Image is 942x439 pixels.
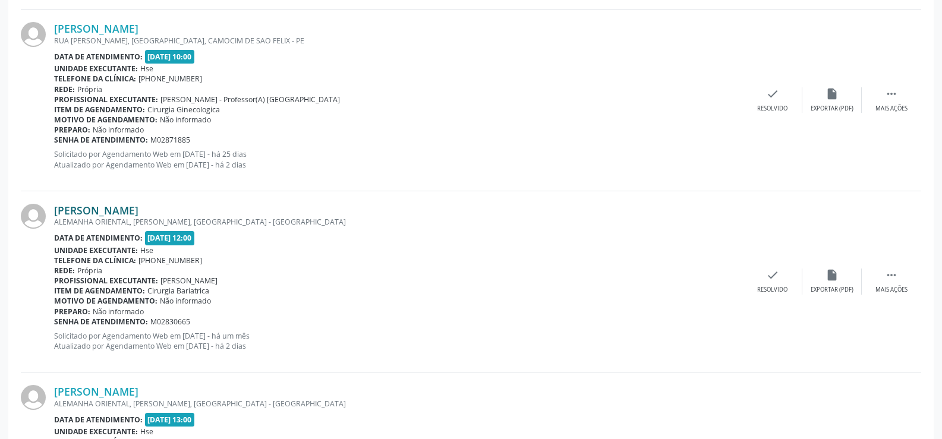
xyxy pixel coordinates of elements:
[93,307,144,317] span: Não informado
[54,52,143,62] b: Data de atendimento:
[54,217,743,227] div: ALEMANHA ORIENTAL, [PERSON_NAME], [GEOGRAPHIC_DATA] - [GEOGRAPHIC_DATA]
[93,125,144,135] span: Não informado
[21,204,46,229] img: img
[77,266,102,276] span: Própria
[766,269,779,282] i: check
[54,286,145,296] b: Item de agendamento:
[160,276,218,286] span: [PERSON_NAME]
[54,36,743,46] div: RUA [PERSON_NAME], [GEOGRAPHIC_DATA], CAMOCIM DE SAO FELIX - PE
[54,276,158,286] b: Profissional executante:
[160,115,211,125] span: Não informado
[54,399,743,409] div: ALEMANHA ORIENTAL, [PERSON_NAME], [GEOGRAPHIC_DATA] - [GEOGRAPHIC_DATA]
[766,87,779,100] i: check
[54,307,90,317] b: Preparo:
[885,269,898,282] i: 
[150,317,190,327] span: M02830665
[54,245,138,255] b: Unidade executante:
[21,385,46,410] img: img
[54,204,138,217] a: [PERSON_NAME]
[54,115,157,125] b: Motivo de agendamento:
[54,331,743,351] p: Solicitado por Agendamento Web em [DATE] - há um mês Atualizado por Agendamento Web em [DATE] - h...
[875,105,908,113] div: Mais ações
[145,231,195,245] span: [DATE] 12:00
[138,255,202,266] span: [PHONE_NUMBER]
[138,74,202,84] span: [PHONE_NUMBER]
[54,415,143,425] b: Data de atendimento:
[757,105,787,113] div: Resolvido
[811,286,853,294] div: Exportar (PDF)
[54,135,148,145] b: Senha de atendimento:
[875,286,908,294] div: Mais ações
[150,135,190,145] span: M02871885
[147,286,209,296] span: Cirurgia Bariatrica
[160,296,211,306] span: Não informado
[54,94,158,105] b: Profissional executante:
[54,84,75,94] b: Rede:
[140,64,153,74] span: Hse
[54,125,90,135] b: Preparo:
[147,105,220,115] span: Cirurgia Ginecologica
[826,87,839,100] i: insert_drive_file
[54,149,743,169] p: Solicitado por Agendamento Web em [DATE] - há 25 dias Atualizado por Agendamento Web em [DATE] - ...
[826,269,839,282] i: insert_drive_file
[77,84,102,94] span: Própria
[54,233,143,243] b: Data de atendimento:
[54,427,138,437] b: Unidade executante:
[145,50,195,64] span: [DATE] 10:00
[757,286,787,294] div: Resolvido
[885,87,898,100] i: 
[54,255,136,266] b: Telefone da clínica:
[54,296,157,306] b: Motivo de agendamento:
[140,245,153,255] span: Hse
[54,74,136,84] b: Telefone da clínica:
[160,94,340,105] span: [PERSON_NAME] - Professor(A) [GEOGRAPHIC_DATA]
[54,64,138,74] b: Unidade executante:
[54,266,75,276] b: Rede:
[54,385,138,398] a: [PERSON_NAME]
[54,22,138,35] a: [PERSON_NAME]
[140,427,153,437] span: Hse
[54,317,148,327] b: Senha de atendimento:
[145,413,195,427] span: [DATE] 13:00
[54,105,145,115] b: Item de agendamento:
[21,22,46,47] img: img
[811,105,853,113] div: Exportar (PDF)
